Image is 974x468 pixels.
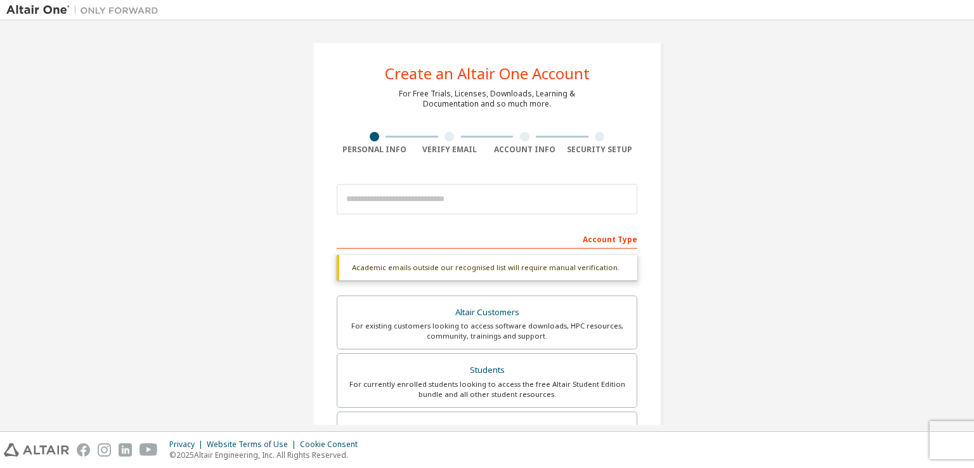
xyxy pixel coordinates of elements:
[412,145,488,155] div: Verify Email
[207,439,300,450] div: Website Terms of Use
[345,321,629,341] div: For existing customers looking to access software downloads, HPC resources, community, trainings ...
[345,420,629,438] div: Faculty
[300,439,365,450] div: Cookie Consent
[4,443,69,457] img: altair_logo.svg
[337,255,637,280] div: Academic emails outside our recognised list will require manual verification.
[385,66,590,81] div: Create an Altair One Account
[345,304,629,322] div: Altair Customers
[337,145,412,155] div: Personal Info
[345,361,629,379] div: Students
[119,443,132,457] img: linkedin.svg
[140,443,158,457] img: youtube.svg
[399,89,575,109] div: For Free Trials, Licenses, Downloads, Learning & Documentation and so much more.
[337,228,637,249] div: Account Type
[345,379,629,400] div: For currently enrolled students looking to access the free Altair Student Edition bundle and all ...
[562,145,638,155] div: Security Setup
[98,443,111,457] img: instagram.svg
[77,443,90,457] img: facebook.svg
[487,145,562,155] div: Account Info
[169,450,365,460] p: © 2025 Altair Engineering, Inc. All Rights Reserved.
[6,4,165,16] img: Altair One
[169,439,207,450] div: Privacy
